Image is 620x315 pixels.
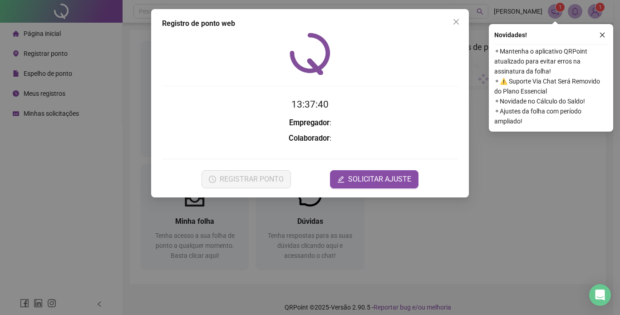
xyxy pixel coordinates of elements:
span: edit [337,176,344,183]
span: ⚬ Novidade no Cálculo do Saldo! [494,96,608,106]
span: close [599,32,605,38]
button: REGISTRAR PONTO [202,170,291,188]
button: Close [449,15,463,29]
time: 13:37:40 [291,99,329,110]
h3: : [162,117,458,129]
img: QRPoint [290,33,330,75]
button: editSOLICITAR AJUSTE [330,170,418,188]
span: Novidades ! [494,30,527,40]
span: ⚬ Mantenha o aplicativo QRPoint atualizado para evitar erros na assinatura da folha! [494,46,608,76]
span: close [453,18,460,25]
span: SOLICITAR AJUSTE [348,174,411,185]
strong: Empregador [289,118,330,127]
h3: : [162,133,458,144]
span: ⚬ Ajustes da folha com período ampliado! [494,106,608,126]
div: Open Intercom Messenger [589,284,611,306]
strong: Colaborador [289,134,330,143]
span: ⚬ ⚠️ Suporte Via Chat Será Removido do Plano Essencial [494,76,608,96]
div: Registro de ponto web [162,18,458,29]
